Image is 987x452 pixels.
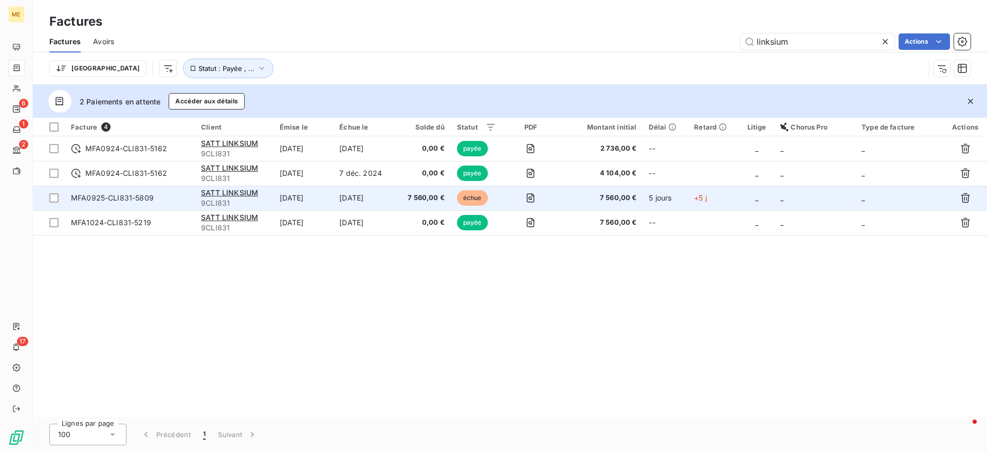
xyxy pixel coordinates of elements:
span: 9CLI831 [201,198,267,208]
span: SATT LINKSIUM [201,164,258,172]
td: [DATE] [273,161,334,186]
span: _ [780,144,783,153]
div: Échue le [339,123,389,131]
span: 9CLI831 [201,223,267,233]
span: payée [457,166,488,181]
span: 0,00 € [401,218,445,228]
td: [DATE] [333,210,395,235]
span: Factures [49,37,81,47]
div: Émise le [280,123,327,131]
img: Logo LeanPay [8,429,25,446]
span: 2 736,00 € [565,143,636,154]
span: payée [457,141,488,156]
iframe: Intercom live chat [952,417,977,442]
button: [GEOGRAPHIC_DATA] [49,60,147,77]
span: échue [457,190,488,206]
span: Statut : Payée , ... [198,64,254,73]
td: -- [643,136,688,161]
button: Précédent [135,424,197,445]
h3: Factures [49,12,102,31]
span: _ [755,144,758,153]
span: 7 560,00 € [565,193,636,203]
div: Montant initial [565,123,636,131]
span: SATT LINKSIUM [201,213,258,222]
span: _ [755,169,758,177]
button: Accéder aux détails [169,93,245,110]
span: MFA0925-CLI831-5809 [71,193,154,202]
span: 4 104,00 € [565,168,636,178]
td: [DATE] [273,186,334,210]
span: Avoirs [93,37,114,47]
div: ME [8,6,25,23]
span: 9CLI831 [201,173,267,184]
span: 17 [17,337,28,346]
span: 0,00 € [401,143,445,154]
button: Actions [899,33,950,50]
td: [DATE] [273,210,334,235]
span: _ [862,169,865,177]
span: 7 560,00 € [401,193,445,203]
span: +5 j [694,193,707,202]
div: Type de facture [862,123,937,131]
div: Litige [745,123,769,131]
span: _ [862,193,865,202]
span: 1 [19,119,28,129]
button: 1 [197,424,212,445]
span: 100 [58,429,70,440]
td: [DATE] [273,136,334,161]
td: [DATE] [333,186,395,210]
div: Statut [457,123,496,131]
td: -- [643,210,688,235]
span: 7 560,00 € [565,218,636,228]
span: _ [755,218,758,227]
div: Solde dû [401,123,445,131]
span: MFA1024-CLI831-5219 [71,218,151,227]
span: MFA0924-CLI831-5162 [85,168,167,178]
button: Statut : Payée , ... [183,59,273,78]
span: _ [780,193,783,202]
div: Délai [649,123,682,131]
button: Suivant [212,424,264,445]
div: Actions [949,123,981,131]
input: Rechercher [740,33,894,50]
div: PDF [508,123,553,131]
span: SATT LINKSIUM [201,139,258,148]
span: 9CLI831 [201,149,267,159]
span: payée [457,215,488,230]
span: Facture [71,123,97,131]
span: _ [755,193,758,202]
span: SATT LINKSIUM [201,188,258,197]
span: 2 [19,140,28,149]
td: 7 déc. 2024 [333,161,395,186]
span: 2 Paiements en attente [80,96,160,107]
td: [DATE] [333,136,395,161]
span: MFA0924-CLI831-5162 [85,143,167,154]
span: _ [780,218,783,227]
td: 5 jours [643,186,688,210]
span: 6 [19,99,28,108]
span: 0,00 € [401,168,445,178]
td: -- [643,161,688,186]
span: _ [862,218,865,227]
span: _ [780,169,783,177]
div: Client [201,123,267,131]
div: Retard [694,123,733,131]
span: _ [862,144,865,153]
span: 1 [203,429,206,440]
span: 4 [101,122,111,132]
div: Chorus Pro [780,123,849,131]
